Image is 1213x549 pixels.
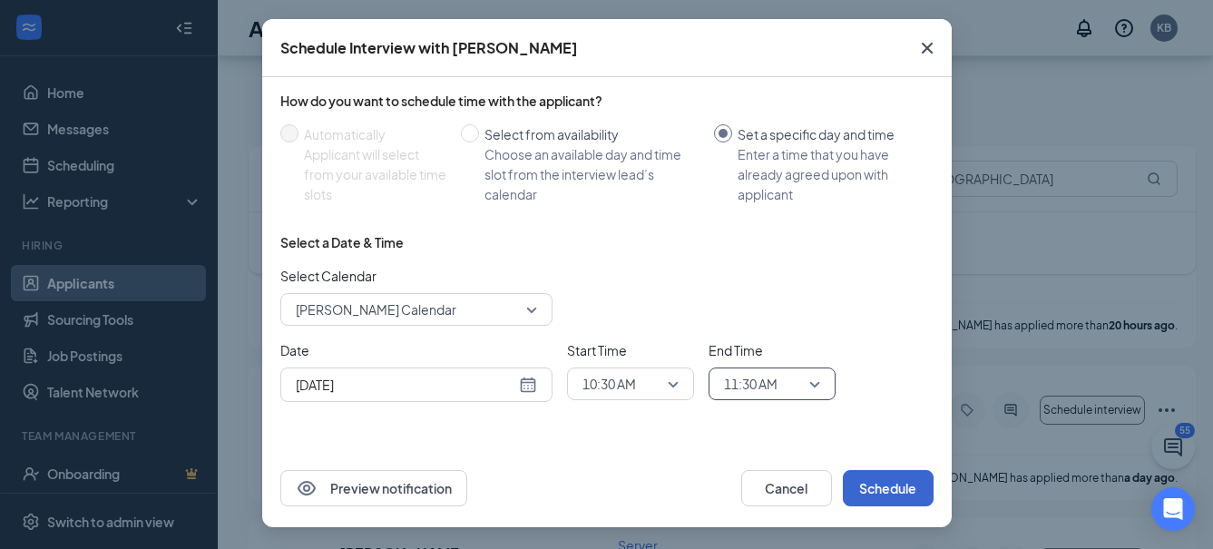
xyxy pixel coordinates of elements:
[304,144,446,204] div: Applicant will select from your available time slots
[903,19,952,77] button: Close
[280,266,553,286] span: Select Calendar
[843,470,934,506] button: Schedule
[582,370,636,397] span: 10:30 AM
[738,124,919,144] div: Set a specific day and time
[484,124,699,144] div: Select from availability
[741,470,832,506] button: Cancel
[280,233,404,251] div: Select a Date & Time
[280,340,553,360] span: Date
[567,340,694,360] span: Start Time
[296,375,515,395] input: Sep 16, 2025
[280,470,467,506] button: EyePreview notification
[738,144,919,204] div: Enter a time that you have already agreed upon with applicant
[280,92,934,110] div: How do you want to schedule time with the applicant?
[304,124,446,144] div: Automatically
[709,340,836,360] span: End Time
[1151,487,1195,531] div: Open Intercom Messenger
[916,37,938,59] svg: Cross
[724,370,778,397] span: 11:30 AM
[296,296,456,323] span: [PERSON_NAME] Calendar
[280,38,578,58] div: Schedule Interview with [PERSON_NAME]
[296,477,318,499] svg: Eye
[484,144,699,204] div: Choose an available day and time slot from the interview lead’s calendar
